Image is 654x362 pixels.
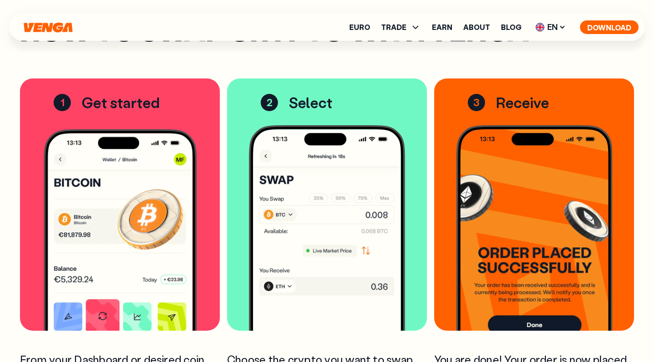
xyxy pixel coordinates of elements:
[580,20,639,34] button: Download
[349,24,370,31] a: Euro
[261,94,278,111] span: 2
[501,24,521,31] a: Blog
[532,20,569,34] span: EN
[468,94,485,111] span: 3
[457,93,549,112] p: Receive
[463,24,490,31] a: About
[381,22,421,33] span: TRADE
[20,18,634,42] h2: How to Swap crypto WITH VENGA
[249,125,405,331] img: phone
[456,125,612,331] img: phone
[43,93,160,112] p: Get started
[54,94,71,111] span: 1
[23,22,74,33] svg: Home
[44,129,197,331] img: phone
[381,24,406,31] span: TRADE
[535,23,545,32] img: flag-uk
[432,24,452,31] a: Earn
[250,93,332,112] p: Select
